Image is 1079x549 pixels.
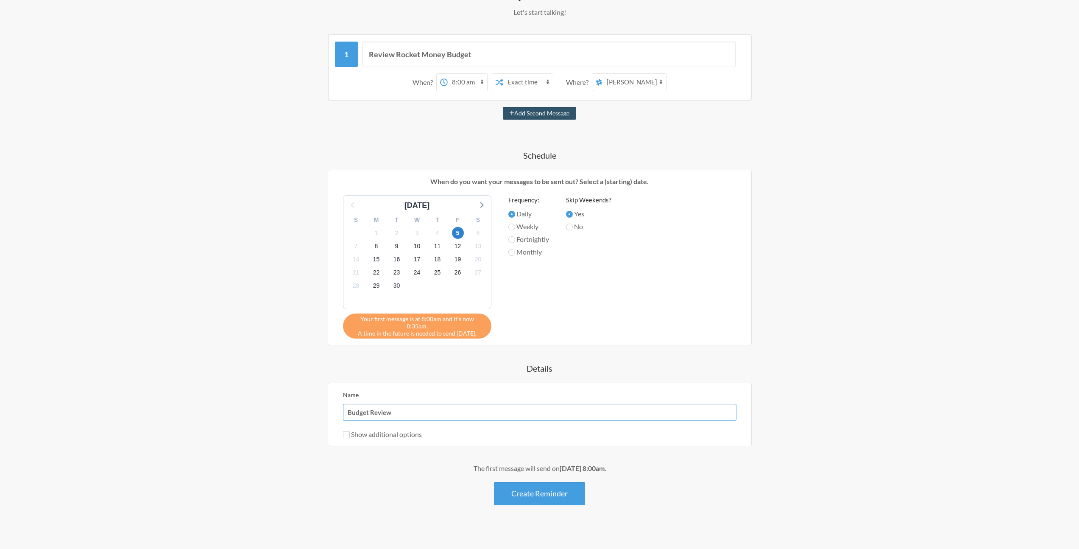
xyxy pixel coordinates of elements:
[432,267,443,279] span: Saturday, October 25, 2025
[343,431,350,438] input: Show additional options
[432,227,443,239] span: Saturday, October 4, 2025
[371,240,382,252] span: Wednesday, October 8, 2025
[508,249,515,256] input: Monthly
[508,209,549,219] label: Daily
[343,404,736,421] input: We suggest a 2 to 4 word name
[343,314,491,339] div: A time in the future is needed to send [DATE].
[294,362,786,374] h4: Details
[401,200,433,211] div: [DATE]
[452,240,464,252] span: Sunday, October 12, 2025
[494,482,585,505] button: Create Reminder
[343,430,422,438] label: Show additional options
[566,211,573,218] input: Yes
[472,254,484,266] span: Monday, October 20, 2025
[391,254,403,266] span: Thursday, October 16, 2025
[448,213,468,227] div: F
[472,227,484,239] span: Monday, October 6, 2025
[371,267,382,279] span: Wednesday, October 22, 2025
[452,227,464,239] span: Sunday, October 5, 2025
[566,195,611,205] label: Skip Weekends?
[566,209,611,219] label: Yes
[508,224,515,230] input: Weekly
[391,227,403,239] span: Thursday, October 2, 2025
[508,211,515,218] input: Daily
[452,267,464,279] span: Sunday, October 26, 2025
[362,42,736,67] input: Message
[350,254,362,266] span: Tuesday, October 14, 2025
[508,221,549,232] label: Weekly
[371,280,382,292] span: Wednesday, October 29, 2025
[407,213,427,227] div: W
[427,213,448,227] div: T
[391,240,403,252] span: Thursday, October 9, 2025
[335,176,745,187] p: When do you want your messages to be sent out? Select a (starting) date.
[391,280,403,292] span: Thursday, October 30, 2025
[294,463,786,473] div: The first message will send on .
[472,267,484,279] span: Monday, October 27, 2025
[366,213,387,227] div: M
[468,213,488,227] div: S
[503,107,576,120] button: Add Second Message
[566,224,573,230] input: No
[294,149,786,161] h4: Schedule
[346,213,366,227] div: S
[411,227,423,239] span: Friday, October 3, 2025
[349,315,485,330] span: Your first message is at 8:00am and it's now 8:35am.
[294,7,786,17] p: Let's start talking!
[391,267,403,279] span: Thursday, October 23, 2025
[387,213,407,227] div: T
[350,267,362,279] span: Tuesday, October 21, 2025
[472,240,484,252] span: Monday, October 13, 2025
[566,73,592,91] div: Where?
[452,254,464,266] span: Sunday, October 19, 2025
[343,391,359,398] label: Name
[432,240,443,252] span: Saturday, October 11, 2025
[508,236,515,243] input: Fortnightly
[411,267,423,279] span: Friday, October 24, 2025
[413,73,436,91] div: When?
[560,464,605,472] strong: [DATE] 8:00am
[432,254,443,266] span: Saturday, October 18, 2025
[508,247,549,257] label: Monthly
[350,280,362,292] span: Tuesday, October 28, 2025
[411,254,423,266] span: Friday, October 17, 2025
[411,240,423,252] span: Friday, October 10, 2025
[350,240,362,252] span: Tuesday, October 7, 2025
[566,221,611,232] label: No
[371,227,382,239] span: Wednesday, October 1, 2025
[508,195,549,205] label: Frequency:
[508,234,549,244] label: Fortnightly
[371,254,382,266] span: Wednesday, October 15, 2025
